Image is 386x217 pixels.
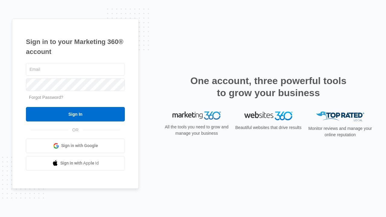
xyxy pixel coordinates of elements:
[60,160,99,166] span: Sign in with Apple Id
[29,95,63,100] a: Forgot Password?
[316,112,364,121] img: Top Rated Local
[163,124,230,137] p: All the tools you need to grow and manage your business
[172,112,221,120] img: Marketing 360
[235,124,302,131] p: Beautiful websites that drive results
[188,75,348,99] h2: One account, three powerful tools to grow your business
[61,143,98,149] span: Sign in with Google
[26,156,125,171] a: Sign in with Apple Id
[26,37,125,57] h1: Sign in to your Marketing 360® account
[306,125,374,138] p: Monitor reviews and manage your online reputation
[244,112,293,120] img: Websites 360
[68,127,83,133] span: OR
[26,107,125,121] input: Sign In
[26,139,125,153] a: Sign in with Google
[26,63,125,76] input: Email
